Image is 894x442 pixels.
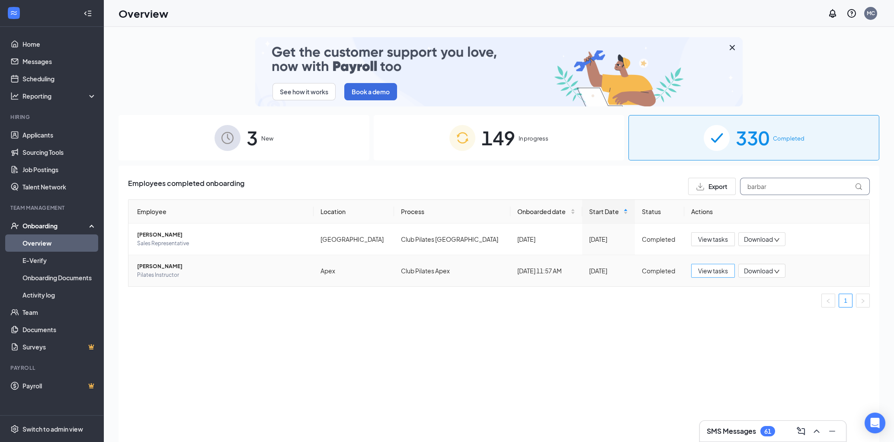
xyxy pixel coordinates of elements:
[867,10,875,17] div: MC
[22,144,96,161] a: Sourcing Tools
[22,425,83,433] div: Switch to admin view
[510,200,582,224] th: Onboarded date
[481,123,515,153] span: 149
[22,92,97,100] div: Reporting
[773,134,804,143] span: Completed
[688,178,736,195] button: Export
[517,266,575,275] div: [DATE] 11:57 AM
[10,204,95,211] div: Team Management
[22,321,96,338] a: Documents
[394,200,510,224] th: Process
[839,294,852,307] a: 1
[827,8,838,19] svg: Notifications
[22,161,96,178] a: Job Postings
[10,9,18,17] svg: WorkstreamLogo
[727,42,737,53] svg: Cross
[774,269,780,275] span: down
[344,83,397,100] button: Book a demo
[811,426,822,436] svg: ChevronUp
[827,426,837,436] svg: Minimize
[394,255,510,286] td: Club Pilates Apex
[22,338,96,356] a: SurveysCrown
[691,232,735,246] button: View tasks
[684,200,869,224] th: Actions
[744,235,773,244] span: Download
[698,266,728,275] span: View tasks
[394,224,510,255] td: Club Pilates [GEOGRAPHIC_DATA]
[707,426,756,436] h3: SMS Messages
[642,266,677,275] div: Completed
[255,37,743,106] img: payroll-small.gif
[22,70,96,87] a: Scheduling
[519,134,548,143] span: In progress
[589,207,621,216] span: Start Date
[83,9,92,18] svg: Collapse
[856,294,870,307] li: Next Page
[740,178,870,195] input: Search by Name, Job Posting, or Process
[794,424,808,438] button: ComposeMessage
[642,234,677,244] div: Completed
[708,183,727,189] span: Export
[10,221,19,230] svg: UserCheck
[825,424,839,438] button: Minimize
[744,266,773,275] span: Download
[22,304,96,321] a: Team
[128,178,244,195] span: Employees completed onboarding
[856,294,870,307] button: right
[137,239,307,248] span: Sales Representative
[589,234,628,244] div: [DATE]
[272,83,336,100] button: See how it works
[774,237,780,243] span: down
[796,426,806,436] svg: ComposeMessage
[137,231,307,239] span: [PERSON_NAME]
[736,123,769,153] span: 330
[865,413,885,433] div: Open Intercom Messenger
[839,294,852,307] li: 1
[860,298,865,304] span: right
[22,377,96,394] a: PayrollCrown
[314,200,394,224] th: Location
[128,200,314,224] th: Employee
[22,221,89,230] div: Onboarding
[826,298,831,304] span: left
[517,207,569,216] span: Onboarded date
[22,53,96,70] a: Messages
[22,178,96,195] a: Talent Network
[314,224,394,255] td: [GEOGRAPHIC_DATA]
[22,286,96,304] a: Activity log
[314,255,394,286] td: Apex
[764,428,771,435] div: 61
[22,269,96,286] a: Onboarding Documents
[10,113,95,121] div: Hiring
[137,271,307,279] span: Pilates Instructor
[137,262,307,271] span: [PERSON_NAME]
[22,234,96,252] a: Overview
[22,126,96,144] a: Applicants
[821,294,835,307] li: Previous Page
[698,234,728,244] span: View tasks
[821,294,835,307] button: left
[10,425,19,433] svg: Settings
[247,123,258,153] span: 3
[22,252,96,269] a: E-Verify
[261,134,273,143] span: New
[810,424,824,438] button: ChevronUp
[635,200,684,224] th: Status
[22,35,96,53] a: Home
[119,6,168,21] h1: Overview
[10,92,19,100] svg: Analysis
[846,8,857,19] svg: QuestionInfo
[10,364,95,372] div: Payroll
[589,266,628,275] div: [DATE]
[691,264,735,278] button: View tasks
[517,234,575,244] div: [DATE]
